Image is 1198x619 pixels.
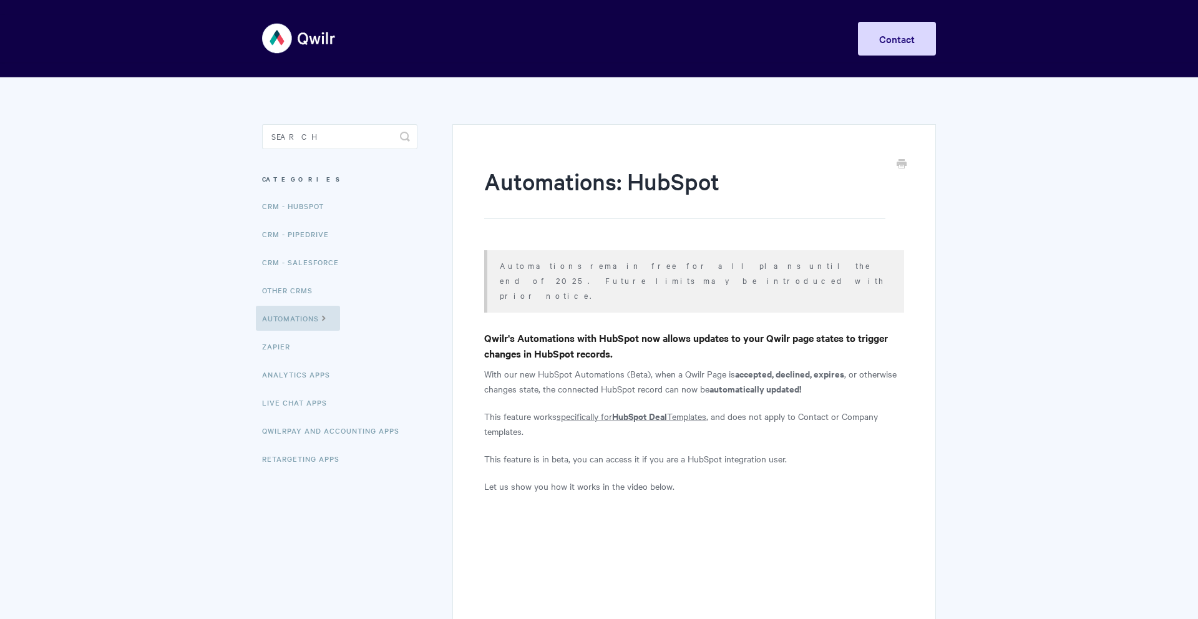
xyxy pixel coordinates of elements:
[858,22,936,56] a: Contact
[484,479,904,494] p: Let us show you how it works in the video below.
[557,410,612,422] u: specifically for
[667,410,706,422] u: Templates
[484,366,904,396] p: With our new HubSpot Automations (Beta), when a Qwilr Page is , or otherwise changes state, the c...
[262,334,299,359] a: Zapier
[262,250,348,275] a: CRM - Salesforce
[735,367,844,380] b: accepted, declined, expires
[484,330,904,361] h4: Qwilr's Automations with HubSpot now allows updates to your Qwilr page states to trigger changes ...
[484,409,904,439] p: This feature works , and does not apply to Contact or Company templates.
[500,258,889,303] p: Automations remain free for all plans until the end of 2025. Future limits may be introduced with...
[262,15,336,62] img: Qwilr Help Center
[262,390,336,415] a: Live Chat Apps
[262,124,417,149] input: Search
[256,306,340,331] a: Automations
[709,382,801,395] b: automatically updated!
[262,446,349,471] a: Retargeting Apps
[262,222,338,246] a: CRM - Pipedrive
[262,278,322,303] a: Other CRMs
[262,168,417,190] h3: Categories
[262,418,409,443] a: QwilrPay and Accounting Apps
[262,193,333,218] a: CRM - HubSpot
[484,165,885,219] h1: Automations: HubSpot
[262,362,339,387] a: Analytics Apps
[612,409,667,422] b: HubSpot Deal
[897,158,907,172] a: Print this Article
[484,451,904,466] p: This feature is in beta, you can access it if you are a HubSpot integration user.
